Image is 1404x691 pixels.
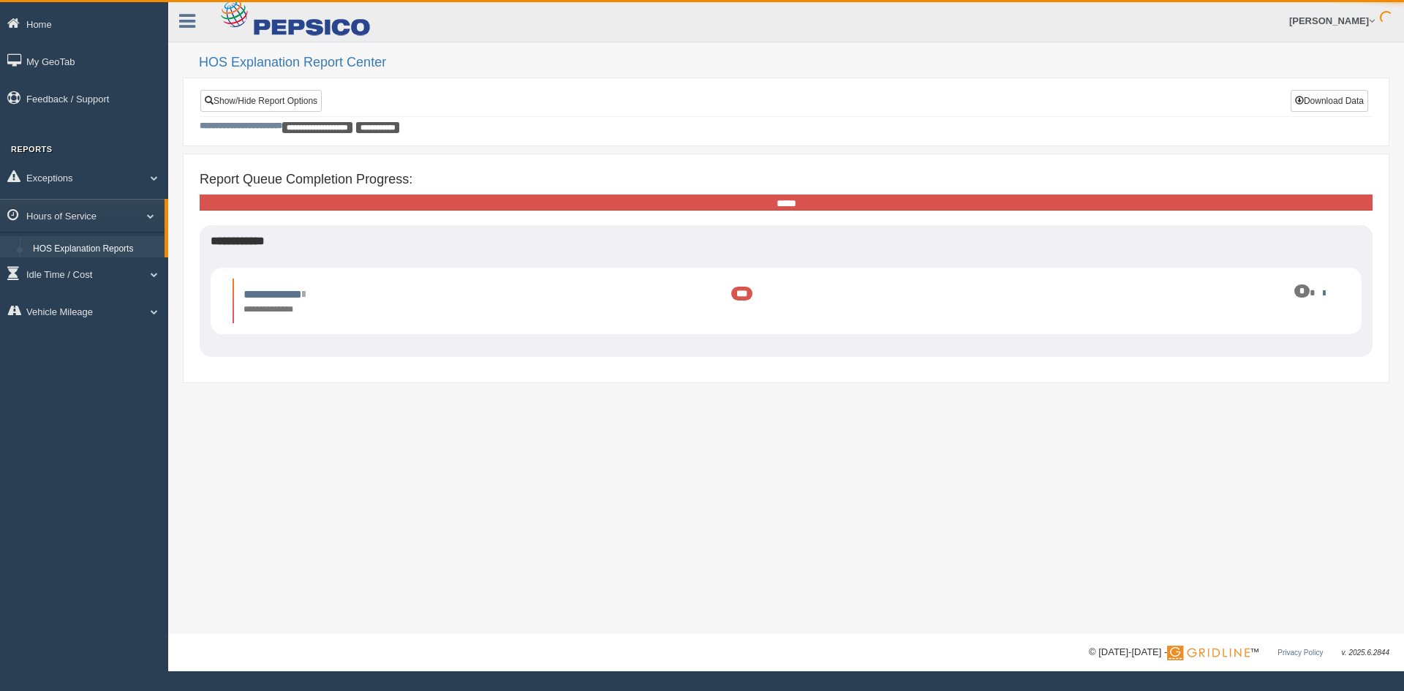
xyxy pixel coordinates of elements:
h2: HOS Explanation Report Center [199,56,1389,70]
h4: Report Queue Completion Progress: [200,173,1373,187]
a: HOS Explanation Reports [26,236,165,263]
img: Gridline [1167,646,1250,660]
div: © [DATE]-[DATE] - ™ [1089,645,1389,660]
a: Show/Hide Report Options [200,90,322,112]
span: v. 2025.6.2844 [1342,649,1389,657]
a: Privacy Policy [1277,649,1323,657]
button: Download Data [1291,90,1368,112]
li: Expand [233,279,1340,323]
